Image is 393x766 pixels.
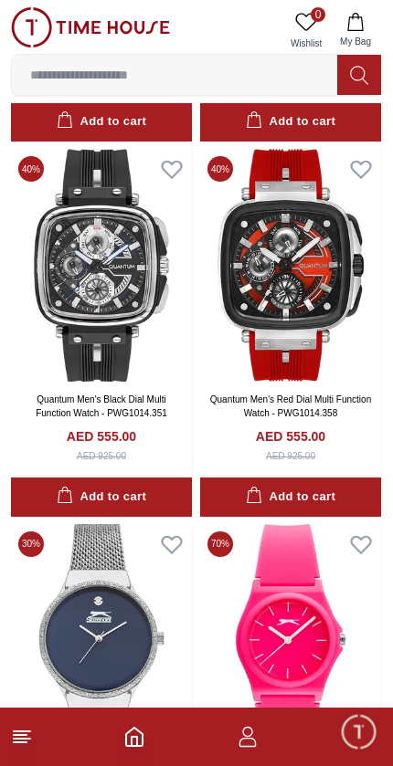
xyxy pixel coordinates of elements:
a: 0Wishlist [283,7,329,54]
h4: AED 555.00 [256,427,325,446]
span: Wishlist [283,37,329,50]
span: 0 [311,7,325,22]
div: Add to cart [57,111,146,132]
button: Add to cart [200,477,381,517]
span: 30 % [18,531,44,557]
span: 70 % [207,531,233,557]
button: My Bag [329,7,382,54]
span: 40 % [18,156,44,182]
button: Add to cart [200,102,381,142]
a: Quantum Men's Red Dial Multi Function Watch - PWG1014.358 [210,394,371,418]
button: Add to cart [11,477,192,517]
img: Slazenger Women's Blue Dial Analog Watch - SL.9.2015.3.04 [11,524,192,757]
img: Quantum Men's Black Dial Multi Function Watch - PWG1014.351 [11,149,192,382]
div: Add to cart [246,487,335,508]
div: AED 925.00 [266,449,315,463]
a: Quantum Men's Black Dial Multi Function Watch - PWG1014.351 [36,394,167,418]
a: Home [123,726,145,748]
div: AED 925.00 [77,449,126,463]
h4: AED 555.00 [67,427,136,446]
div: Add to cart [57,487,146,508]
img: ... [11,7,170,47]
span: 40 % [207,156,233,182]
button: Add to cart [11,102,192,142]
img: Quantum Men's Red Dial Multi Function Watch - PWG1014.358 [200,149,381,382]
img: Slazenger Unisex's Pink Dial Analog Watch - SL.9.6571.3.04 [200,524,381,757]
div: Add to cart [246,111,335,132]
div: Chat Widget [339,712,379,752]
span: My Bag [333,35,378,48]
